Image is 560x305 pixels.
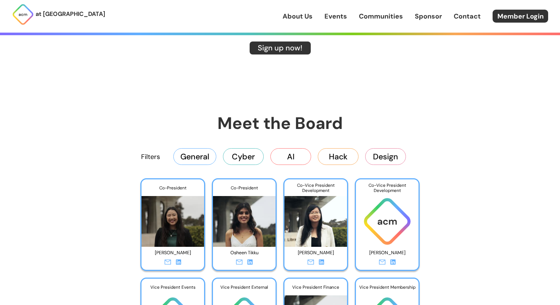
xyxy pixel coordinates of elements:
img: Photo of Osheen Tikku [213,190,276,247]
img: Photo of Murou Wang [141,190,204,247]
div: Co-Vice President Development [356,179,419,196]
button: Hack [318,148,359,165]
a: Member Login [493,10,548,23]
a: Sign up now! [250,42,311,54]
a: Contact [454,11,481,21]
p: Osheen Tikku [216,247,272,259]
div: Vice President Membership [356,279,419,296]
h1: Meet the Board [102,112,458,134]
img: ACM Logo [12,3,34,26]
div: Vice President External [213,279,276,296]
div: Co-President [213,179,276,196]
p: at [GEOGRAPHIC_DATA] [36,9,105,19]
img: Photo of Angela Hu [284,190,347,247]
button: Design [365,148,406,165]
button: AI [270,148,311,165]
p: [PERSON_NAME] [145,247,201,259]
p: [PERSON_NAME] [359,247,415,259]
p: Filters [141,152,160,162]
a: at [GEOGRAPHIC_DATA] [12,3,105,26]
a: Sponsor [415,11,442,21]
button: General [173,148,216,165]
a: Communities [359,11,403,21]
div: Co-Vice President Development [284,179,347,196]
img: ACM logo [356,196,419,247]
div: Co-President [141,179,204,196]
button: Cyber [223,148,264,165]
div: Vice President Events [141,279,204,296]
p: [PERSON_NAME] [288,247,344,259]
a: Events [324,11,347,21]
div: Vice President Finance [284,279,347,296]
a: About Us [283,11,313,21]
